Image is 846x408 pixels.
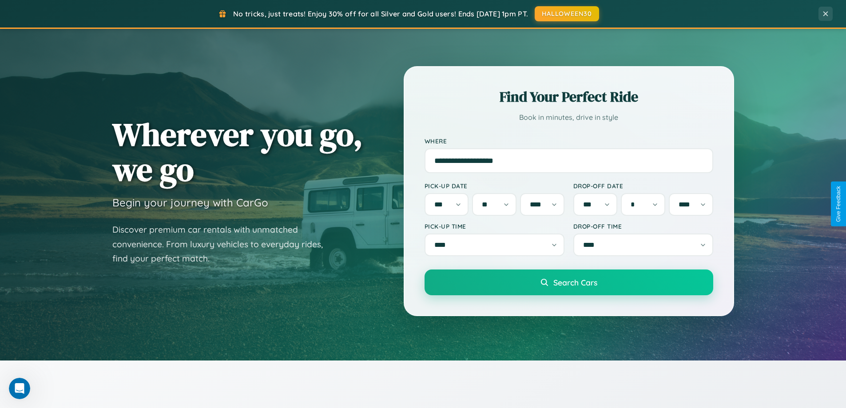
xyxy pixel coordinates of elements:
[112,117,363,187] h1: Wherever you go, we go
[425,111,713,124] p: Book in minutes, drive in style
[425,222,564,230] label: Pick-up Time
[425,137,713,145] label: Where
[535,6,599,21] button: HALLOWEEN30
[425,182,564,190] label: Pick-up Date
[425,269,713,295] button: Search Cars
[9,378,30,399] iframe: Intercom live chat
[835,186,842,222] div: Give Feedback
[233,9,528,18] span: No tricks, just treats! Enjoy 30% off for all Silver and Gold users! Ends [DATE] 1pm PT.
[425,87,713,107] h2: Find Your Perfect Ride
[553,277,597,287] span: Search Cars
[573,222,713,230] label: Drop-off Time
[112,222,334,266] p: Discover premium car rentals with unmatched convenience. From luxury vehicles to everyday rides, ...
[112,196,268,209] h3: Begin your journey with CarGo
[573,182,713,190] label: Drop-off Date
